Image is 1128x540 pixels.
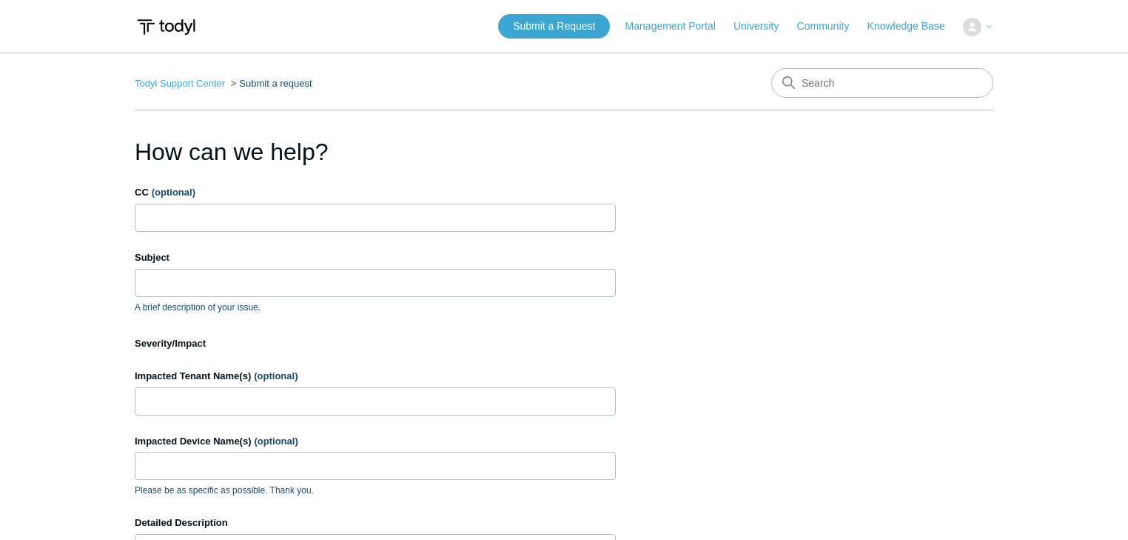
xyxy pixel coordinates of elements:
[867,19,960,34] a: Knowledge Base
[135,516,616,530] label: Detailed Description
[135,78,228,89] li: Todyl Support Center
[254,370,298,381] span: (optional)
[135,484,616,497] p: Please be as specific as possible. Thank you.
[797,19,865,34] a: Community
[135,301,616,314] p: A brief description of your issue.
[135,369,616,384] label: Impacted Tenant Name(s)
[771,68,993,98] input: Search
[135,434,616,449] label: Impacted Device Name(s)
[135,78,225,89] a: Todyl Support Center
[625,19,731,34] a: Management Portal
[135,185,616,200] label: CC
[152,187,195,198] span: (optional)
[135,13,198,41] img: Todyl Support Center Help Center home page
[135,134,616,170] h1: How can we help?
[255,436,298,447] span: (optional)
[733,19,793,34] a: University
[135,250,616,265] label: Subject
[135,336,616,351] label: Severity/Impact
[228,78,312,89] li: Submit a request
[498,14,610,39] a: Submit a Request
